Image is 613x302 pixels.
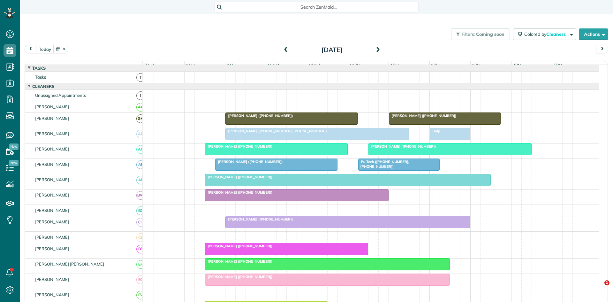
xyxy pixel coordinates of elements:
span: AC [136,145,145,154]
span: Colored by [524,31,568,37]
span: T [136,73,145,82]
span: [PERSON_NAME] ([PHONE_NUMBER]) [225,113,293,118]
span: 1pm [389,63,400,68]
span: [PERSON_NAME] [34,116,71,121]
span: New [9,160,19,166]
span: AB [136,130,145,138]
button: today [36,45,54,53]
span: [PERSON_NAME] ([PHONE_NUMBER]) [205,275,273,279]
span: [PERSON_NAME] [34,246,71,251]
span: [PERSON_NAME] ([PHONE_NUMBER]) [205,244,273,248]
span: 5pm [552,63,564,68]
span: [PERSON_NAME] ([PHONE_NUMBER], [PHONE_NUMBER]) [225,129,327,133]
span: [PERSON_NAME] ([PHONE_NUMBER]) [205,144,273,149]
span: [PERSON_NAME] ([PHONE_NUMBER]) [205,259,273,264]
span: CH [136,218,145,227]
span: [PERSON_NAME] [34,192,71,197]
span: Unassigned Appointments [34,93,87,98]
span: AF [136,160,145,169]
span: FV [136,291,145,299]
span: 11am [307,63,322,68]
span: [PERSON_NAME] ([PHONE_NUMBER]) [205,175,273,179]
span: [PERSON_NAME] [34,235,71,240]
span: [PERSON_NAME] ([PHONE_NUMBER]) [389,113,457,118]
span: [PERSON_NAME] ([PHONE_NUMBER]) [205,190,273,195]
span: GM [136,114,145,123]
span: [PERSON_NAME] ([PHONE_NUMBER]) [368,144,436,149]
span: [PERSON_NAME] [34,146,71,151]
span: [PERSON_NAME] [PERSON_NAME] [34,261,105,267]
span: CL [136,233,145,242]
span: BC [136,206,145,215]
span: [PERSON_NAME] [34,219,71,224]
span: Cleaners [546,31,567,37]
span: Tasks [31,66,47,71]
span: 2pm [430,63,441,68]
span: [PERSON_NAME] [34,277,71,282]
span: Pu Tech ([PHONE_NUMBER], [PHONE_NUMBER]) [358,159,409,168]
span: [PERSON_NAME] [34,177,71,182]
span: Coming soon [476,31,505,37]
span: 3pm [471,63,482,68]
span: Filters: [462,31,475,37]
span: 8am [185,63,196,68]
span: 9am [225,63,237,68]
span: AC [136,103,145,112]
span: [PERSON_NAME] [34,292,71,297]
span: ! [136,91,145,100]
span: 10am [266,63,281,68]
span: Tasks [34,74,47,80]
span: EP [136,260,145,269]
h2: [DATE] [292,46,372,53]
span: BW [136,191,145,200]
span: Cleaners [31,84,56,89]
span: EG [136,275,145,284]
span: 7am [143,63,155,68]
span: [PERSON_NAME] [34,131,71,136]
button: Colored byCleaners [513,28,576,40]
span: Help [429,129,441,133]
button: next [596,45,608,53]
span: 4pm [511,63,523,68]
span: New [9,143,19,150]
span: [PERSON_NAME] [34,208,71,213]
span: [PERSON_NAME] ([PHONE_NUMBER]) [215,159,283,164]
span: [PERSON_NAME] [34,104,71,109]
button: prev [25,45,37,53]
iframe: Intercom live chat [591,280,607,296]
span: [PERSON_NAME] ([PHONE_NUMBER]) [225,217,293,221]
span: AF [136,176,145,184]
button: Actions [579,28,608,40]
span: [PERSON_NAME] [34,162,71,167]
span: DT [136,245,145,253]
span: 12pm [348,63,362,68]
span: 1 [604,280,609,285]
